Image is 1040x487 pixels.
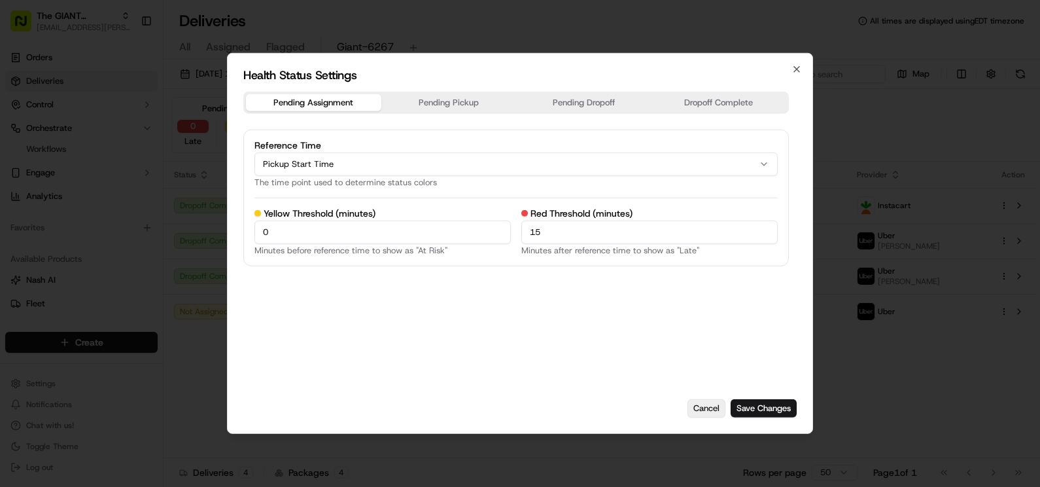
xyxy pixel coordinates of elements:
p: The time point used to determine status colors [254,179,778,187]
button: Pending Assignment [246,94,381,111]
label: Red Threshold (minutes) [521,209,778,218]
button: Pending Dropoff [516,94,651,111]
img: Nash [13,13,39,39]
button: Dropoff Complete [651,94,787,111]
div: We're available if you need us! [44,138,165,149]
button: Pending Pickup [381,94,517,111]
label: Reference Time [254,141,778,150]
a: Powered byPylon [92,221,158,232]
div: 📗 [13,191,24,202]
button: Start new chat [222,129,238,145]
h2: Health Status Settings [243,69,797,81]
span: API Documentation [124,190,210,203]
span: Pylon [130,222,158,232]
p: Minutes before reference time to show as "At Risk" [254,247,511,255]
label: Yellow Threshold (minutes) [254,209,511,218]
button: Save Changes [731,399,797,418]
p: Welcome 👋 [13,52,238,73]
a: 📗Knowledge Base [8,185,105,208]
img: 1736555255976-a54dd68f-1ca7-489b-9aae-adbdc363a1c4 [13,125,37,149]
div: 💻 [111,191,121,202]
input: Got a question? Start typing here... [34,84,235,98]
span: Knowledge Base [26,190,100,203]
div: Start new chat [44,125,215,138]
button: Cancel [687,399,725,418]
p: Minutes after reference time to show as "Late" [521,247,778,255]
a: 💻API Documentation [105,185,215,208]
